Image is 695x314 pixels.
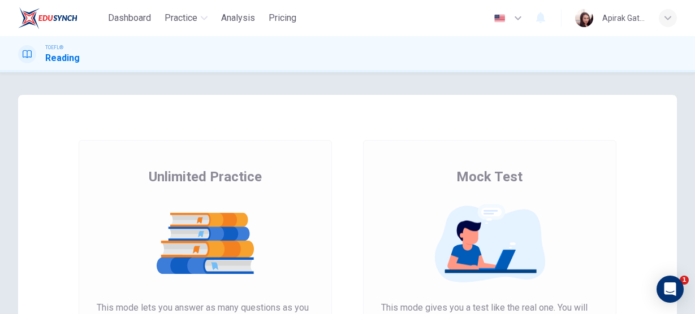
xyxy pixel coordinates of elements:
span: Pricing [269,11,296,25]
button: Dashboard [103,8,156,28]
div: Apirak Gate-im [602,11,645,25]
img: EduSynch logo [18,7,77,29]
span: Unlimited Practice [149,168,262,186]
button: Pricing [264,8,301,28]
div: Open Intercom Messenger [657,276,684,303]
span: TOEFL® [45,43,63,51]
span: Dashboard [108,11,151,25]
span: 1 [680,276,689,285]
button: Analysis [217,8,260,28]
a: EduSynch logo [18,7,103,29]
span: Practice [165,11,197,25]
button: Practice [160,8,212,28]
span: Mock Test [456,168,523,186]
img: en [493,14,507,23]
img: Profile picture [575,9,593,27]
span: Analysis [221,11,255,25]
h1: Reading [45,51,80,65]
